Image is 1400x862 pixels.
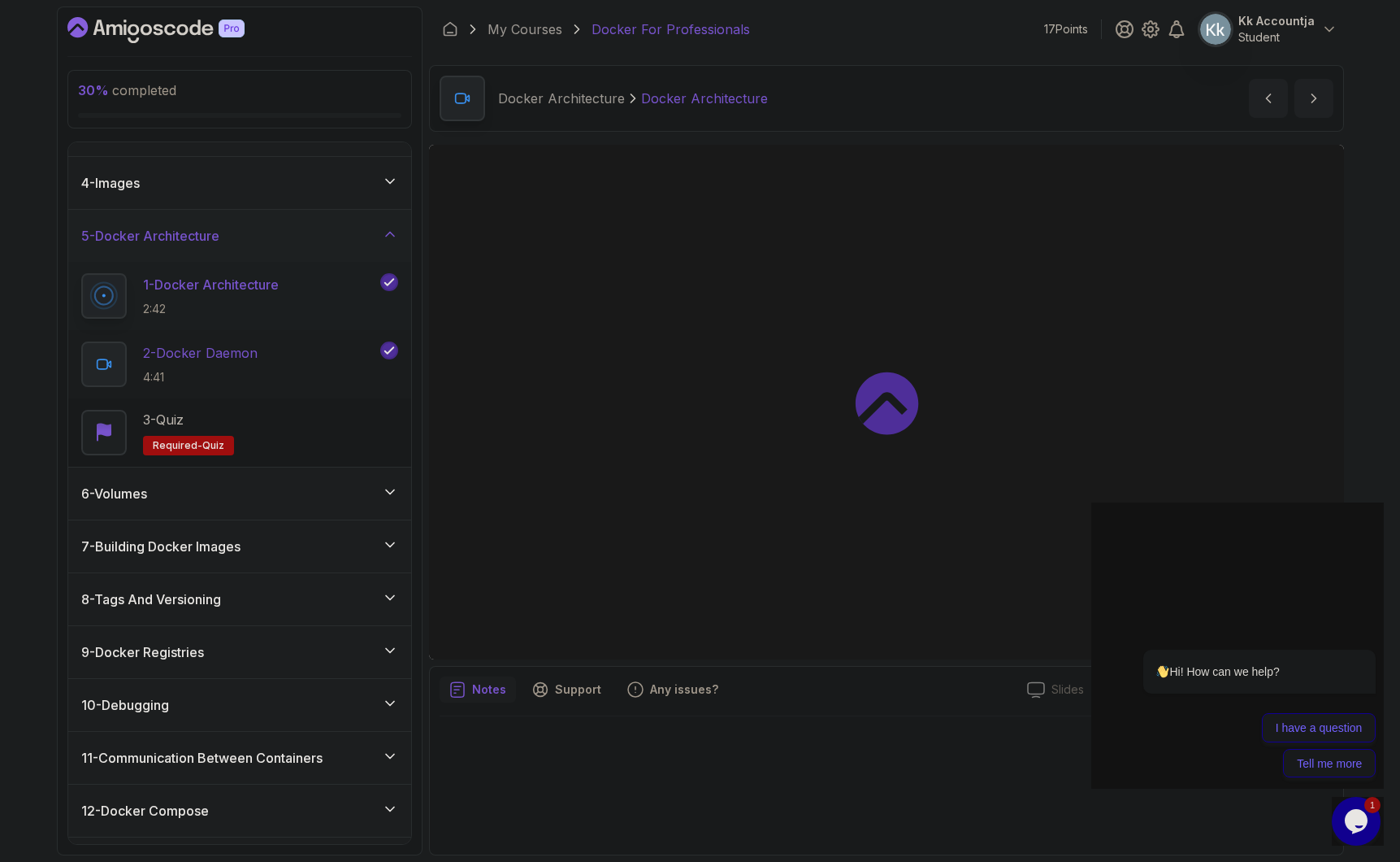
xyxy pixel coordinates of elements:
[81,801,209,821] h3: 12 - Docker Compose
[1199,13,1337,46] button: user profile imageKk AccountjaStudent
[78,82,109,98] span: 30 %
[1294,79,1333,118] button: next content
[1332,797,1384,846] iframe: chat widget
[81,748,323,768] h3: 11 - Communication Between Containers
[1238,13,1315,29] p: Kk Accountja
[68,573,411,625] button: 8-Tags And Versioning
[81,273,398,319] button: 1-Docker Architecture2:42
[81,537,241,556] h3: 7 - Building Docker Images
[522,677,611,703] button: Support button
[472,681,506,698] p: Notes
[143,301,279,317] p: 2:42
[650,681,718,698] p: Any issues?
[488,20,562,39] a: My Courses
[1200,14,1231,45] img: user profile image
[1249,79,1288,118] button: previous content
[440,677,516,703] button: notes button
[81,226,219,246] h3: 5 - Docker Architecture
[68,626,411,678] button: 9-Docker Registries
[442,21,458,37] a: Dashboard
[81,642,204,662] h3: 9 - Docker Registries
[81,342,398,387] button: 2-Docker Daemon4:41
[68,210,411,262] button: 5-Docker Architecture
[153,439,202,452] span: Required-
[555,681,601,698] p: Support
[1044,21,1088,37] p: 17 Points
[202,439,224,452] span: quiz
[68,732,411,784] button: 11-Communication Between Containers
[67,17,282,43] a: Dashboard
[143,410,184,429] p: 3 - Quiz
[641,89,768,108] p: Docker Architecture
[68,520,411,572] button: 7-Building Docker Images
[143,369,258,385] p: 4:41
[1238,29,1315,46] p: Student
[81,410,398,455] button: 3-QuizRequired-quiz
[143,343,258,363] p: 2 - Docker Daemon
[81,695,169,715] h3: 10 - Debugging
[143,275,279,294] p: 1 - Docker Architecture
[68,679,411,731] button: 10-Debugging
[78,82,176,98] span: completed
[68,468,411,520] button: 6-Volumes
[81,484,147,503] h3: 6 - Volumes
[498,89,625,108] p: Docker Architecture
[592,20,750,39] p: Docker For Professionals
[1091,503,1384,789] iframe: chat widget
[81,173,140,193] h3: 4 - Images
[1051,681,1084,698] p: Slides
[68,157,411,209] button: 4-Images
[81,590,221,609] h3: 8 - Tags And Versioning
[618,677,728,703] button: Feedback button
[68,785,411,837] button: 12-Docker Compose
